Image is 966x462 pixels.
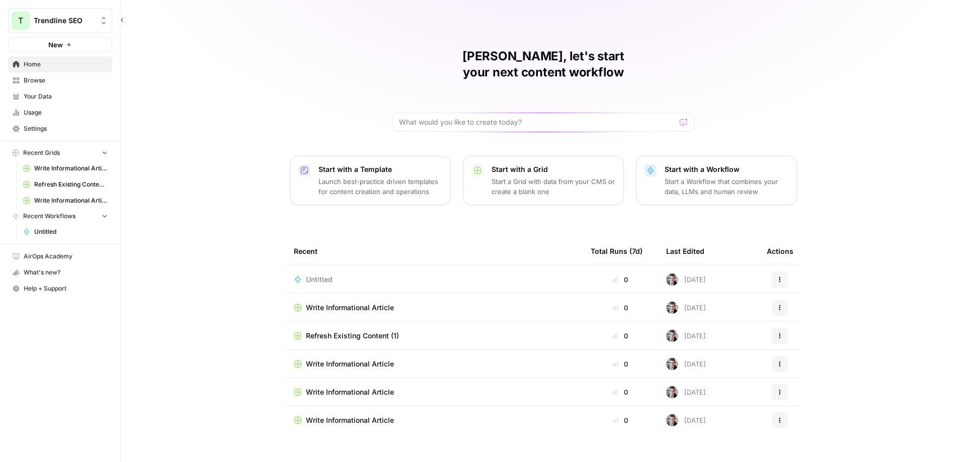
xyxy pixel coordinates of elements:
span: Write Informational Article [306,359,394,369]
button: New [8,37,112,52]
div: 0 [591,303,650,313]
img: j6veg0ght3fwytrzxhgxxjn506l9 [666,414,678,426]
p: Start with a Workflow [665,164,788,174]
span: Refresh Existing Content (1) [34,180,108,189]
img: j6veg0ght3fwytrzxhgxxjn506l9 [666,302,678,314]
span: Refresh Existing Content (1) [306,331,399,341]
span: Untitled [306,274,333,285]
button: Start with a WorkflowStart a Workflow that combines your data, LLMs and human review [636,156,797,205]
a: Refresh Existing Content (1) [19,176,112,193]
div: Recent [294,237,575,265]
p: Start a Workflow that combines your data, LLMs and human review [665,176,788,197]
a: Browse [8,72,112,88]
button: Recent Workflows [8,209,112,224]
span: T [18,15,23,27]
span: Untitled [34,227,108,236]
span: Write Informational Article [306,387,394,397]
div: 0 [591,415,650,425]
a: Write Informational Article [294,415,575,425]
span: Browse [24,76,108,85]
a: Untitled [294,274,575,285]
p: Start a Grid with data from your CMS or create a blank one [492,176,615,197]
span: New [48,40,63,50]
div: [DATE] [666,386,706,398]
input: What would you like to create today? [399,117,676,127]
div: Last Edited [666,237,704,265]
p: Start with a Grid [492,164,615,174]
span: Your Data [24,92,108,101]
a: Refresh Existing Content (1) [294,331,575,341]
span: Write Informational Article [34,196,108,205]
span: Trendline SEO [34,16,95,26]
div: 0 [591,387,650,397]
span: Recent Workflows [23,212,75,221]
a: Home [8,56,112,72]
button: Start with a TemplateLaunch best-practice driven templates for content creation and operations [290,156,451,205]
img: j6veg0ght3fwytrzxhgxxjn506l9 [666,273,678,286]
button: Workspace: Trendline SEO [8,8,112,33]
div: What's new? [9,265,112,280]
a: Write Informational Article [19,193,112,209]
a: Write Informational Article [294,303,575,313]
div: [DATE] [666,273,706,286]
span: Help + Support [24,284,108,293]
span: Home [24,60,108,69]
div: [DATE] [666,330,706,342]
button: Recent Grids [8,145,112,160]
div: 0 [591,274,650,285]
a: Write Informational Article [19,160,112,176]
span: AirOps Academy [24,252,108,261]
img: j6veg0ght3fwytrzxhgxxjn506l9 [666,386,678,398]
div: 0 [591,331,650,341]
img: j6veg0ght3fwytrzxhgxxjn506l9 [666,358,678,370]
button: Help + Support [8,281,112,297]
a: Your Data [8,88,112,105]
div: Total Runs (7d) [591,237,642,265]
button: Start with a GridStart a Grid with data from your CMS or create a blank one [463,156,624,205]
div: [DATE] [666,358,706,370]
p: Launch best-practice driven templates for content creation and operations [318,176,442,197]
span: Recent Grids [23,148,60,157]
div: 0 [591,359,650,369]
div: Actions [767,237,793,265]
a: Usage [8,105,112,121]
a: AirOps Academy [8,248,112,264]
button: What's new? [8,264,112,281]
h1: [PERSON_NAME], let's start your next content workflow [392,48,694,80]
a: Untitled [19,224,112,240]
span: Usage [24,108,108,117]
div: [DATE] [666,302,706,314]
a: Write Informational Article [294,359,575,369]
img: j6veg0ght3fwytrzxhgxxjn506l9 [666,330,678,342]
span: Settings [24,124,108,133]
a: Write Informational Article [294,387,575,397]
span: Write Informational Article [306,303,394,313]
span: Write Informational Article [306,415,394,425]
p: Start with a Template [318,164,442,174]
div: [DATE] [666,414,706,426]
span: Write Informational Article [34,164,108,173]
a: Settings [8,121,112,137]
